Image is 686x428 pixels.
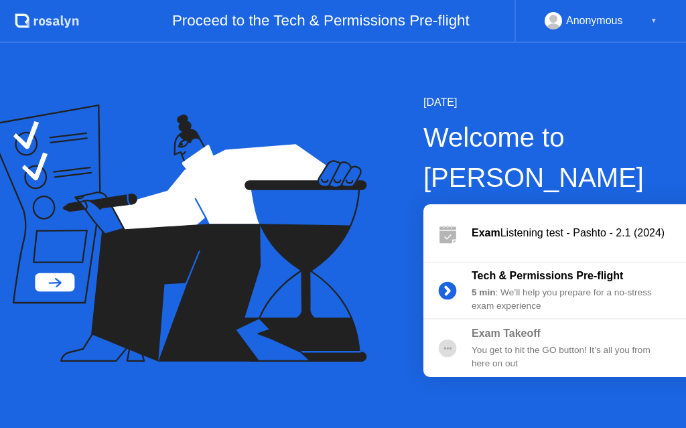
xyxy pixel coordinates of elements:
[472,227,500,238] b: Exam
[472,344,665,371] div: You get to hit the GO button! It’s all you from here on out
[472,286,665,313] div: : We’ll help you prepare for a no-stress exam experience
[650,12,657,29] div: ▼
[472,270,623,281] b: Tech & Permissions Pre-flight
[472,328,541,339] b: Exam Takeoff
[566,12,623,29] div: Anonymous
[472,287,496,297] b: 5 min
